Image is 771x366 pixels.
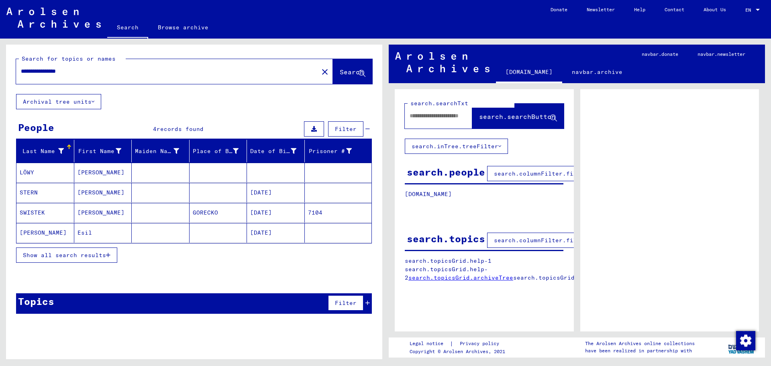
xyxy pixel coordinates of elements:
button: Filter [328,121,363,137]
mat-header-cell: First Name [74,140,132,162]
mat-cell: [PERSON_NAME] [74,163,132,182]
div: Date of Birth [250,145,306,157]
mat-cell: SWISTEK [16,203,74,223]
button: Show all search results [16,247,117,263]
a: Legal notice [410,339,450,348]
mat-cell: [PERSON_NAME] [74,203,132,223]
mat-header-cell: Prisoner # [305,140,372,162]
mat-header-cell: Maiden Name [132,140,190,162]
button: Filter [328,295,363,311]
mat-label: Search for topics or names [22,55,116,62]
div: Topics [18,294,54,309]
div: | [410,339,509,348]
span: search.columnFilter.filter [494,237,587,244]
span: search.searchButton [479,112,555,121]
mat-cell: [DATE] [247,223,305,243]
button: search.columnFilter.filter [487,166,594,181]
span: search.columnFilter.filter [494,170,587,177]
mat-cell: LÖWY [16,163,74,182]
div: search.people [407,165,485,179]
p: have been realized in partnership with [585,347,695,354]
mat-header-cell: Place of Birth [190,140,247,162]
span: Filter [335,125,357,133]
div: Place of Birth [193,147,239,155]
div: Date of Birth [250,147,296,155]
mat-header-cell: Last Name [16,140,74,162]
a: Privacy policy [453,339,509,348]
div: Place of Birth [193,145,249,157]
span: records found [157,125,204,133]
span: Show all search results [23,251,106,259]
button: search.inTree.treeFilter [405,139,508,154]
mat-cell: STERN [16,183,74,202]
mat-cell: [DATE] [247,183,305,202]
div: Prisoner # [308,145,362,157]
p: The Arolsen Archives online collections [585,340,695,347]
mat-cell: [PERSON_NAME] [16,223,74,243]
img: Arolsen_neg.svg [6,8,101,28]
img: Change consent [736,331,755,350]
p: Copyright © Arolsen Archives, 2021 [410,348,509,355]
div: search.topics [407,231,485,246]
div: Maiden Name [135,147,179,155]
mat-cell: [PERSON_NAME] [74,183,132,202]
a: Browse archive [148,18,218,37]
a: navbar.newsletter [688,45,755,64]
mat-label: search.searchTxt [410,100,468,107]
img: Arolsen_neg.svg [395,52,490,72]
div: Maiden Name [135,145,189,157]
span: 4 [153,125,157,133]
button: search.columnFilter.filter [487,233,594,248]
span: Filter [335,299,357,307]
a: search.topicsGrid.archiveTree [408,274,513,281]
div: First Name [78,145,132,157]
mat-cell: 7104 [305,203,372,223]
mat-cell: [DATE] [247,203,305,223]
div: Change consent [736,331,755,350]
a: navbar.archive [562,62,632,82]
div: Last Name [20,147,64,155]
p: search.topicsGrid.help-1 search.topicsGrid.help-2 search.topicsGrid.manually. [405,257,564,282]
span: EN [745,7,754,13]
mat-cell: GORECKO [190,203,247,223]
img: yv_logo.png [726,337,757,357]
button: Clear [317,63,333,80]
a: navbar.donate [632,45,688,64]
span: Search [340,68,364,76]
div: First Name [78,147,122,155]
button: Search [333,59,372,84]
div: People [18,120,54,135]
a: Search [107,18,148,39]
button: Archival tree units [16,94,101,109]
mat-icon: close [320,67,330,77]
div: Prisoner # [308,147,352,155]
p: [DOMAIN_NAME] [405,190,563,198]
mat-header-cell: Date of Birth [247,140,305,162]
a: [DOMAIN_NAME] [496,62,562,83]
div: Last Name [20,145,74,157]
mat-cell: Esil [74,223,132,243]
button: search.searchButton [472,104,564,129]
